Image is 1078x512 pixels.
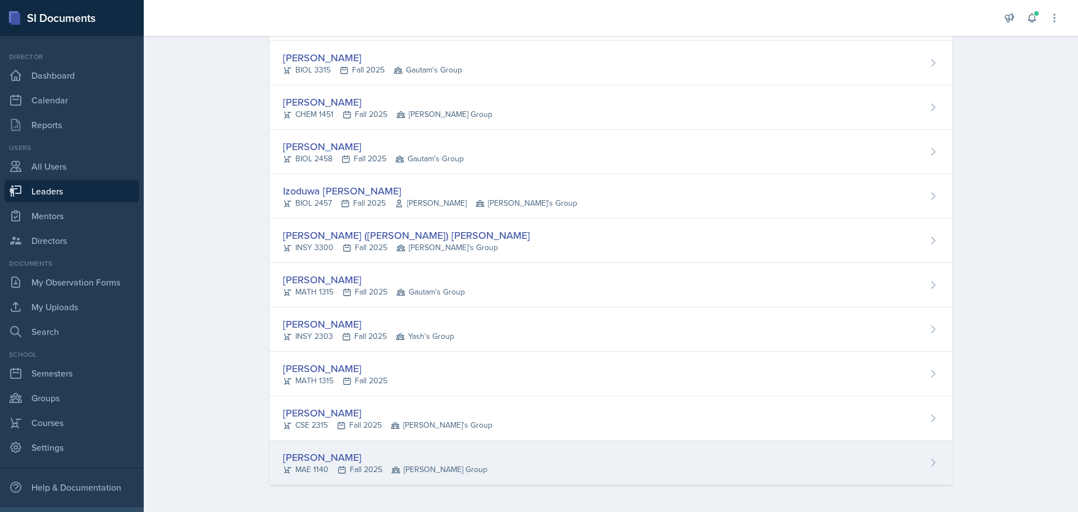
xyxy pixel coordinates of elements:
[283,272,465,287] div: [PERSON_NAME]
[396,330,454,342] span: Yash's Group
[395,153,464,165] span: Gautam's Group
[283,330,454,342] div: INSY 2303 Fall 2025
[269,41,952,85] a: [PERSON_NAME] BIOL 3315Fall 2025 Gautam's Group
[283,405,492,420] div: [PERSON_NAME]
[269,130,952,174] a: [PERSON_NAME] BIOL 2458Fall 2025 Gautam's Group
[283,242,530,253] div: INSY 3300 Fall 2025
[4,155,139,178] a: All Users
[283,464,487,475] div: MAE 1140 Fall 2025
[391,464,487,475] span: [PERSON_NAME] Group
[283,316,454,332] div: [PERSON_NAME]
[4,259,139,269] div: Documents
[4,362,139,384] a: Semesters
[4,320,139,343] a: Search
[269,219,952,263] a: [PERSON_NAME] ([PERSON_NAME]) [PERSON_NAME] INSY 3300Fall 2025 [PERSON_NAME]'s Group
[4,89,139,111] a: Calendar
[283,183,577,198] div: Izoduwa [PERSON_NAME]
[394,64,462,76] span: Gautam's Group
[4,52,139,62] div: Director
[4,436,139,459] a: Settings
[269,396,952,441] a: [PERSON_NAME] CSE 2315Fall 2025 [PERSON_NAME]'s Group
[269,441,952,485] a: [PERSON_NAME] MAE 1140Fall 2025 [PERSON_NAME] Group
[269,352,952,396] a: [PERSON_NAME] MATH 1315Fall 2025
[283,375,387,387] div: MATH 1315 Fall 2025
[269,263,952,307] a: [PERSON_NAME] MATH 1315Fall 2025 Gautam's Group
[283,197,577,209] div: BIOL 2457 Fall 2025
[4,229,139,252] a: Directors
[4,114,139,136] a: Reports
[4,476,139,499] div: Help & Documentation
[283,139,464,154] div: [PERSON_NAME]
[4,205,139,227] a: Mentors
[269,307,952,352] a: [PERSON_NAME] INSY 2303Fall 2025 Yash's Group
[476,197,577,209] span: [PERSON_NAME]'s Group
[395,197,467,209] span: [PERSON_NAME]
[4,350,139,360] div: School
[283,50,462,65] div: [PERSON_NAME]
[283,419,492,431] div: CSE 2315 Fall 2025
[396,286,465,298] span: Gautam's Group
[396,242,498,253] span: [PERSON_NAME]'s Group
[4,411,139,434] a: Courses
[4,143,139,153] div: Users
[4,271,139,293] a: My Observation Forms
[283,228,530,243] div: [PERSON_NAME] ([PERSON_NAME]) [PERSON_NAME]
[4,296,139,318] a: My Uploads
[283,153,464,165] div: BIOL 2458 Fall 2025
[269,85,952,130] a: [PERSON_NAME] CHEM 1451Fall 2025 [PERSON_NAME] Group
[283,286,465,298] div: MATH 1315 Fall 2025
[4,64,139,87] a: Dashboard
[4,180,139,202] a: Leaders
[4,387,139,409] a: Groups
[283,64,462,76] div: BIOL 3315 Fall 2025
[269,174,952,219] a: Izoduwa [PERSON_NAME] BIOL 2457Fall 2025[PERSON_NAME] [PERSON_NAME]'s Group
[283,450,487,465] div: [PERSON_NAME]
[283,108,492,120] div: CHEM 1451 Fall 2025
[283,94,492,110] div: [PERSON_NAME]
[391,419,492,431] span: [PERSON_NAME]'s Group
[283,361,387,376] div: [PERSON_NAME]
[396,108,492,120] span: [PERSON_NAME] Group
